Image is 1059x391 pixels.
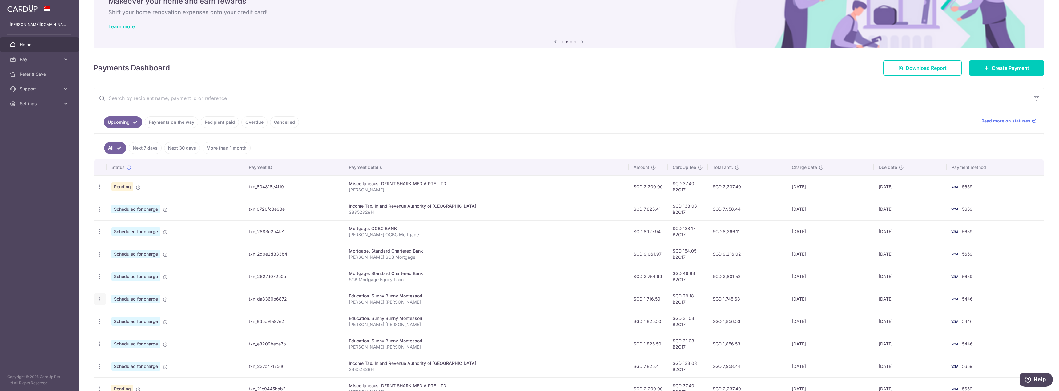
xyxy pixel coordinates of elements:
p: SCB Mortgage Equity Loan [349,277,624,283]
td: [DATE] [787,198,874,220]
span: Create Payment [992,64,1029,72]
p: [PERSON_NAME] [PERSON_NAME] [349,321,624,328]
span: 5659 [962,184,972,189]
td: [DATE] [787,333,874,355]
input: Search by recipient name, payment id or reference [94,88,1029,108]
td: [DATE] [874,310,946,333]
td: SGD 1,825.50 [629,333,668,355]
td: SGD 1,856.53 [708,310,787,333]
td: [DATE] [787,175,874,198]
p: [PERSON_NAME] [PERSON_NAME] [349,299,624,305]
td: SGD 2,754.69 [629,265,668,288]
td: SGD 2,237.40 [708,175,787,198]
a: Next 30 days [164,142,200,154]
img: Bank Card [948,205,961,213]
td: txn_da8360b6872 [244,288,344,310]
a: Create Payment [969,60,1044,76]
span: Status [111,164,125,170]
span: 5659 [962,229,972,234]
span: Support [20,86,60,92]
a: Read more on statuses [981,118,1037,124]
a: Payments on the way [145,116,198,128]
td: txn_804818e4f19 [244,175,344,198]
p: [PERSON_NAME] [PERSON_NAME] [349,344,624,350]
h6: Shift your home renovation expenses onto your credit card! [108,9,1029,16]
span: 5446 [962,319,973,324]
div: Education. Sunny Bunny Montessori [349,293,624,299]
a: Download Report [883,60,962,76]
td: SGD 2,801.52 [708,265,787,288]
td: SGD 133.03 B2C17 [668,198,708,220]
span: 5659 [962,251,972,257]
td: [DATE] [787,220,874,243]
td: [DATE] [787,288,874,310]
td: [DATE] [874,288,946,310]
td: txn_2d9e2d333b4 [244,243,344,265]
a: Cancelled [270,116,299,128]
td: [DATE] [787,310,874,333]
span: Scheduled for charge [111,272,160,281]
td: [DATE] [874,265,946,288]
td: [DATE] [874,220,946,243]
div: Mortgage. Standard Chartered Bank [349,248,624,254]
td: SGD 7,958.44 [708,355,787,377]
span: 5659 [962,274,972,279]
div: Mortgage. OCBC BANK [349,225,624,232]
span: Amount [634,164,649,170]
p: [PERSON_NAME] OCBC Mortgage [349,232,624,238]
th: Payment ID [244,159,344,175]
p: [PERSON_NAME] [349,187,624,193]
th: Payment method [947,159,1044,175]
a: Learn more [108,23,135,30]
td: SGD 31.03 B2C17 [668,310,708,333]
span: Scheduled for charge [111,317,160,326]
iframe: Opens a widget where you can find more information [1020,373,1053,388]
img: Bank Card [948,273,961,280]
span: Total amt. [713,164,733,170]
img: Bank Card [948,340,961,348]
span: CardUp fee [673,164,696,170]
td: [DATE] [874,333,946,355]
td: [DATE] [787,243,874,265]
span: 5659 [962,206,972,212]
span: 5446 [962,341,973,346]
p: S8852829H [349,209,624,215]
span: Home [20,42,60,48]
img: Bank Card [948,363,961,370]
span: Pending [111,182,133,191]
td: SGD 31.03 B2C17 [668,333,708,355]
span: Scheduled for charge [111,227,160,236]
td: txn_0720fc3e93e [244,198,344,220]
span: Scheduled for charge [111,250,160,258]
td: SGD 133.03 B2C17 [668,355,708,377]
td: txn_2883c2b4fe1 [244,220,344,243]
img: Bank Card [948,250,961,258]
td: [DATE] [874,198,946,220]
td: SGD 138.17 B2C17 [668,220,708,243]
span: Scheduled for charge [111,205,160,213]
a: More than 1 month [203,142,251,154]
td: SGD 1,716.50 [629,288,668,310]
td: SGD 8,266.11 [708,220,787,243]
span: Scheduled for charge [111,340,160,348]
td: SGD 29.18 B2C17 [668,288,708,310]
td: SGD 7,958.44 [708,198,787,220]
td: SGD 7,825.41 [629,355,668,377]
h4: Payments Dashboard [94,62,170,74]
div: Miscellaneous. DFRNT SHARK MEDIA PTE. LTD. [349,181,624,187]
div: Income Tax. Inland Revenue Authority of [GEOGRAPHIC_DATA] [349,203,624,209]
td: [DATE] [787,265,874,288]
img: Bank Card [948,183,961,190]
span: Settings [20,101,60,107]
td: txn_865c9fa97e2 [244,310,344,333]
p: S8852829H [349,366,624,373]
td: SGD 46.83 B2C17 [668,265,708,288]
span: Refer & Save [20,71,60,77]
td: [DATE] [787,355,874,377]
td: txn_2627d072e0e [244,265,344,288]
a: Recipient paid [201,116,239,128]
div: Education. Sunny Bunny Montessori [349,338,624,344]
td: [DATE] [874,243,946,265]
span: Download Report [906,64,947,72]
